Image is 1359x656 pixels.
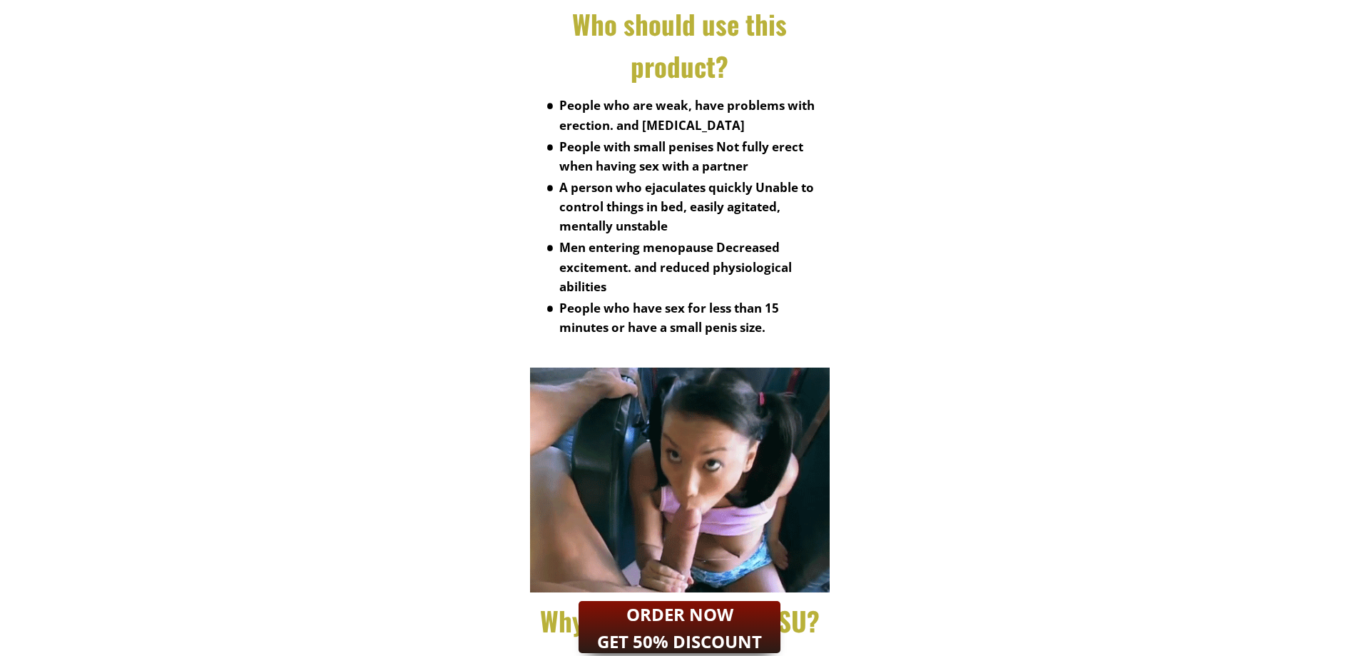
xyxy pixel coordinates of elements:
font: Men entering menopause Decreased excitement. and reduced physiological abilities [559,239,792,294]
font: Why trust JAPAN TENGSU? [540,601,820,640]
font: ORDER NOW [626,602,733,626]
font: GET 50% DISCOUNT [597,630,762,653]
font: A person who ejaculates quickly Unable to control things in bed, easily agitated, mentally unstable [559,179,814,234]
font: Who should use this product? [572,4,787,86]
font: People who have sex for less than 15 minutes or have a small penis size. [559,300,779,335]
font: People with small penises Not fully erect when having sex with a partner [559,138,803,174]
font: People who are weak, have problems with erection. and [MEDICAL_DATA] [559,97,815,133]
